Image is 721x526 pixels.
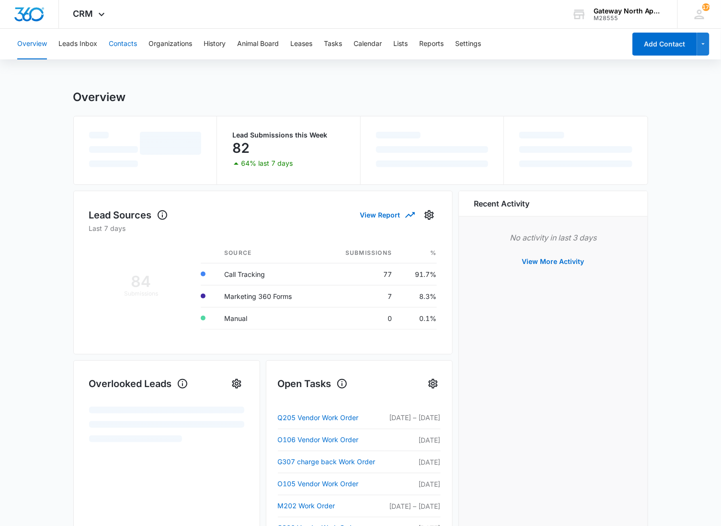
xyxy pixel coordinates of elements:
button: Settings [455,29,481,59]
p: [DATE] [385,435,441,445]
button: Contacts [109,29,137,59]
th: % [400,243,436,263]
td: 91.7% [400,263,436,285]
h1: Overlooked Leads [89,377,188,391]
td: Manual [217,307,321,329]
button: Calendar [354,29,382,59]
h1: Lead Sources [89,208,168,222]
h1: Overview [73,90,126,104]
th: Source [217,243,321,263]
button: Settings [229,376,244,391]
div: account id [594,15,664,22]
button: View More Activity [513,250,594,273]
td: 0 [321,307,400,329]
p: 82 [232,140,250,156]
button: View Report [360,206,414,223]
a: O105 Vendor Work Order [278,478,385,490]
td: 8.3% [400,285,436,307]
td: 7 [321,285,400,307]
th: Submissions [321,243,400,263]
td: Marketing 360 Forms [217,285,321,307]
button: Leases [290,29,312,59]
button: Reports [419,29,444,59]
button: Lists [393,29,408,59]
td: 77 [321,263,400,285]
h6: Recent Activity [474,198,530,209]
button: Tasks [324,29,342,59]
p: [DATE] – [DATE] [385,501,441,511]
button: Settings [425,376,441,391]
td: Call Tracking [217,263,321,285]
a: M202 Work Order [278,500,385,512]
p: 64% last 7 days [241,160,293,167]
button: Add Contact [632,33,697,56]
h1: Open Tasks [278,377,348,391]
a: O106 Vendor Work Order [278,434,385,446]
a: G307 charge back Work Order [278,456,385,468]
td: 0.1% [400,307,436,329]
a: Q205 Vendor Work Order [278,412,385,423]
p: [DATE] [385,479,441,489]
button: Leads Inbox [58,29,97,59]
span: 170 [702,3,710,11]
p: No activity in last 3 days [474,232,632,243]
button: Animal Board [237,29,279,59]
button: Settings [422,207,437,223]
p: Last 7 days [89,223,437,233]
div: notifications count [702,3,710,11]
button: Overview [17,29,47,59]
p: Lead Submissions this Week [232,132,345,138]
div: account name [594,7,664,15]
span: CRM [73,9,93,19]
button: History [204,29,226,59]
p: [DATE] – [DATE] [385,412,441,423]
p: [DATE] [385,457,441,467]
button: Organizations [149,29,192,59]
